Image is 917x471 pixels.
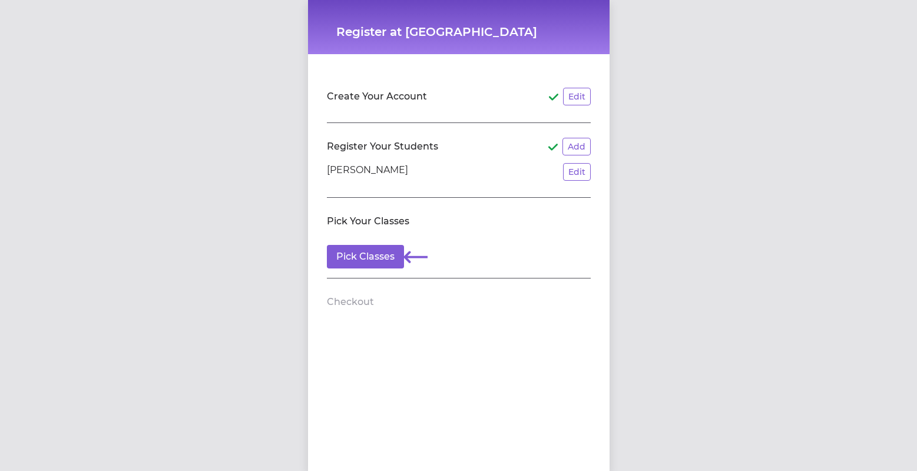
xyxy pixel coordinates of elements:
h2: Register Your Students [327,140,438,154]
button: Pick Classes [327,245,404,268]
h2: Checkout [327,295,374,309]
h2: Pick Your Classes [327,214,409,228]
h1: Register at [GEOGRAPHIC_DATA] [336,24,581,40]
p: [PERSON_NAME] [327,163,408,181]
button: Edit [563,163,591,181]
button: Add [562,138,591,155]
h2: Create Your Account [327,89,427,104]
button: Edit [563,88,591,105]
